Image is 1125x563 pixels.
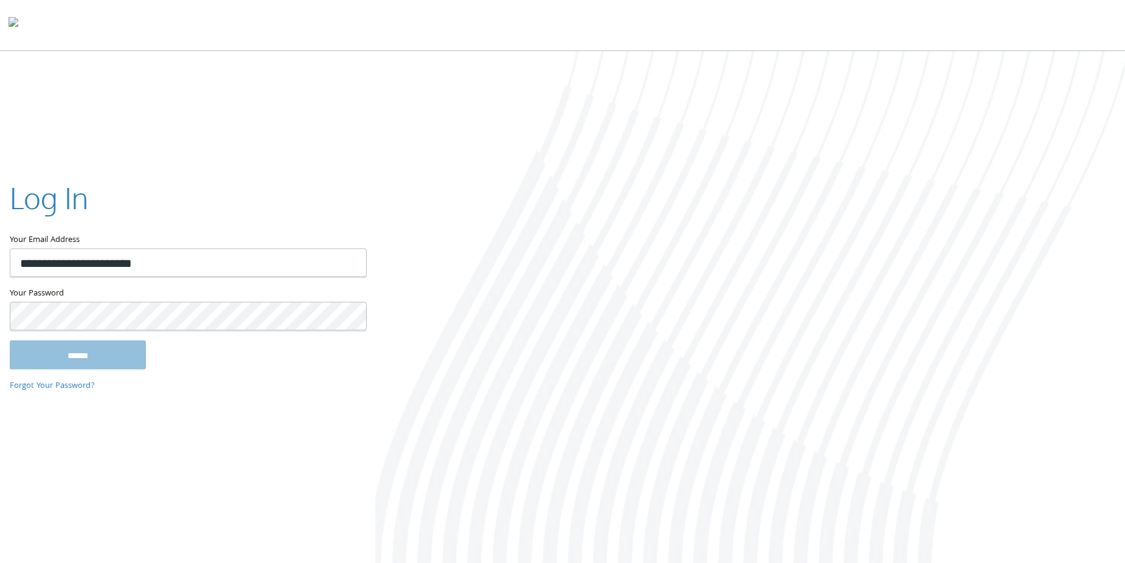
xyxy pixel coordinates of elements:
[10,178,88,218] h2: Log In
[9,13,18,37] img: todyl-logo-dark.svg
[342,255,357,270] keeper-lock: Open Keeper Popup
[10,287,365,302] label: Your Password
[342,309,357,323] keeper-lock: Open Keeper Popup
[10,380,95,393] a: Forgot Your Password?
